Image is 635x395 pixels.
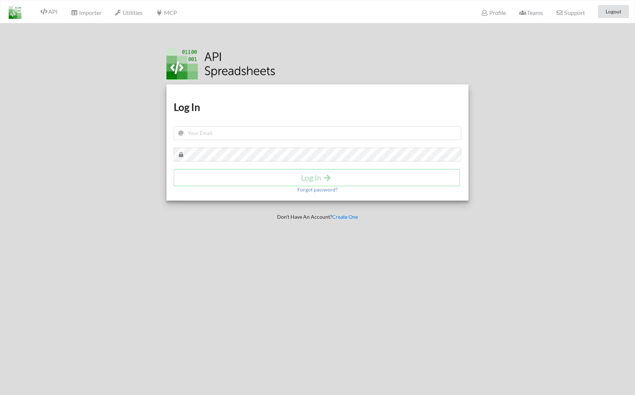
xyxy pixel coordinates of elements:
span: MCP [156,9,177,16]
a: Create One [332,214,358,220]
span: API [40,8,58,15]
h1: Log In [174,100,461,114]
span: Support [556,10,585,16]
p: Don't Have An Account? [161,213,474,221]
span: Utilities [115,9,143,16]
button: Logout [598,5,629,18]
img: LogoIcon.png [9,6,21,19]
span: Teams [519,9,543,16]
p: Forgot password? [297,186,338,193]
span: Profile [481,9,506,16]
span: Importer [71,9,101,16]
img: Logo.png [166,48,275,79]
input: Your Email [174,126,461,140]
